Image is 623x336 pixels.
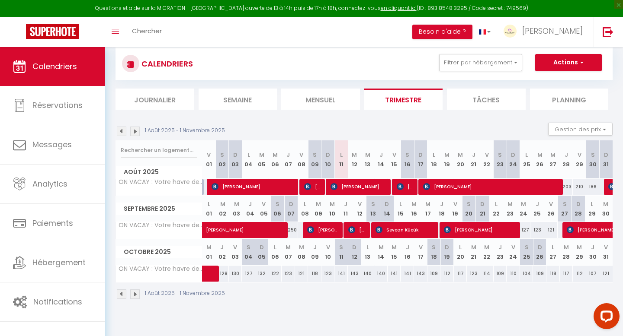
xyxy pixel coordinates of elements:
h3: CALENDRIERS [139,54,193,73]
th: 23 [494,239,507,265]
th: 16 [401,140,414,179]
button: Actions [535,54,602,71]
th: 24 [507,140,520,179]
abbr: L [274,243,276,251]
abbr: L [459,243,462,251]
abbr: M [484,243,489,251]
th: 29 [585,196,599,222]
th: 08 [295,140,308,179]
th: 06 [268,140,282,179]
abbr: D [326,151,330,159]
abbr: J [472,151,475,159]
input: Rechercher un logement... [121,143,197,158]
abbr: M [352,151,357,159]
abbr: S [467,200,471,208]
th: 12 [348,239,361,265]
abbr: V [578,151,581,159]
span: Septembre 2025 [116,203,202,215]
th: 11 [334,140,348,179]
div: 123 [530,222,544,238]
abbr: M [379,243,384,251]
abbr: S [405,151,409,159]
th: 22 [489,196,503,222]
th: 08 [298,196,312,222]
abbr: M [425,200,430,208]
abbr: L [366,243,369,251]
th: 30 [599,196,613,222]
abbr: L [552,243,554,251]
div: 122 [268,266,282,282]
abbr: M [550,151,556,159]
th: 01 [202,239,216,265]
abbr: M [365,151,370,159]
abbr: S [220,151,224,159]
a: en cliquant ici [381,4,417,12]
abbr: S [432,243,436,251]
div: 104 [520,266,533,282]
th: 11 [339,196,353,222]
abbr: M [577,243,582,251]
div: 112 [440,266,454,282]
span: [PERSON_NAME] [307,222,338,238]
abbr: J [498,243,502,251]
th: 30 [586,140,600,179]
abbr: M [458,151,463,159]
th: 13 [366,196,380,222]
th: 02 [215,140,229,179]
div: 210 [573,179,586,195]
span: [PERSON_NAME] [348,222,366,238]
th: 10 [321,140,335,179]
th: 05 [255,239,269,265]
span: [PERSON_NAME] [444,222,515,238]
th: 24 [507,239,520,265]
abbr: M [316,200,321,208]
th: 10 [321,239,335,265]
th: 15 [388,140,401,179]
div: 186 [586,179,600,195]
th: 04 [242,239,255,265]
abbr: D [445,243,449,251]
a: [PERSON_NAME] [202,222,216,238]
div: 114 [480,266,494,282]
abbr: M [507,200,513,208]
th: 04 [242,140,255,179]
abbr: M [411,200,417,208]
th: 03 [229,140,242,179]
abbr: L [247,151,250,159]
th: 02 [215,239,229,265]
abbr: J [536,200,539,208]
abbr: S [276,200,279,208]
img: logout [603,26,613,37]
th: 31 [599,140,613,179]
abbr: V [549,200,553,208]
div: 127 [242,266,255,282]
abbr: S [313,151,317,159]
abbr: V [233,243,237,251]
abbr: J [313,243,317,251]
abbr: L [433,151,435,159]
abbr: V [453,200,457,208]
abbr: M [234,200,239,208]
th: 23 [494,140,507,179]
abbr: V [262,200,266,208]
p: 1 Août 2025 - 1 Novembre 2025 [145,289,225,298]
th: 09 [308,140,321,179]
abbr: J [220,243,224,251]
th: 28 [560,239,573,265]
div: 118 [308,266,321,282]
abbr: V [419,243,423,251]
div: 112 [573,266,586,282]
div: 117 [560,266,573,282]
th: 24 [517,196,531,222]
abbr: V [511,243,515,251]
img: ... [504,25,517,38]
abbr: S [563,200,567,208]
th: 21 [467,239,480,265]
p: 1 Août 2025 - 1 Novembre 2025 [145,127,225,135]
th: 29 [573,140,586,179]
th: 17 [414,239,427,265]
abbr: S [247,243,250,251]
th: 20 [454,239,467,265]
th: 17 [414,140,427,179]
abbr: V [485,151,489,159]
